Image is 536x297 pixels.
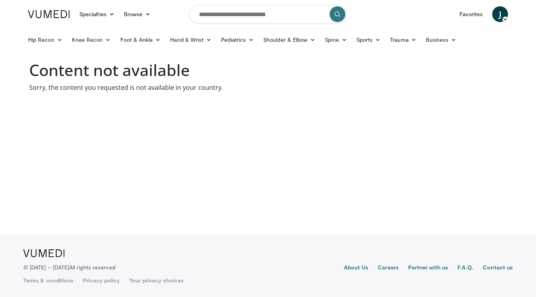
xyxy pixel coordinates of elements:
[23,249,65,257] img: VuMedi Logo
[23,277,73,284] a: Terms & conditions
[28,10,70,18] img: VuMedi Logo
[344,264,369,273] a: About Us
[75,6,119,22] a: Specialties
[129,277,183,284] a: Your privacy choices
[483,264,513,273] a: Contact us
[216,32,259,48] a: Pediatrics
[421,32,461,48] a: Business
[23,264,116,271] p: © [DATE] – [DATE]
[320,32,351,48] a: Spine
[457,264,473,273] a: F.A.Q.
[29,61,507,80] h1: Content not available
[67,32,116,48] a: Knee Recon
[165,32,216,48] a: Hand & Wrist
[69,264,115,271] span: All rights reserved
[352,32,386,48] a: Sports
[119,6,156,22] a: Browse
[29,83,507,92] p: Sorry, the content you requested is not available in your country.
[408,264,448,273] a: Partner with us
[116,32,166,48] a: Foot & Ankle
[189,5,347,24] input: Search topics, interventions
[455,6,487,22] a: Favorites
[83,277,120,284] a: Privacy policy
[378,264,399,273] a: Careers
[385,32,421,48] a: Trauma
[259,32,320,48] a: Shoulder & Elbow
[492,6,508,22] a: J
[23,32,67,48] a: Hip Recon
